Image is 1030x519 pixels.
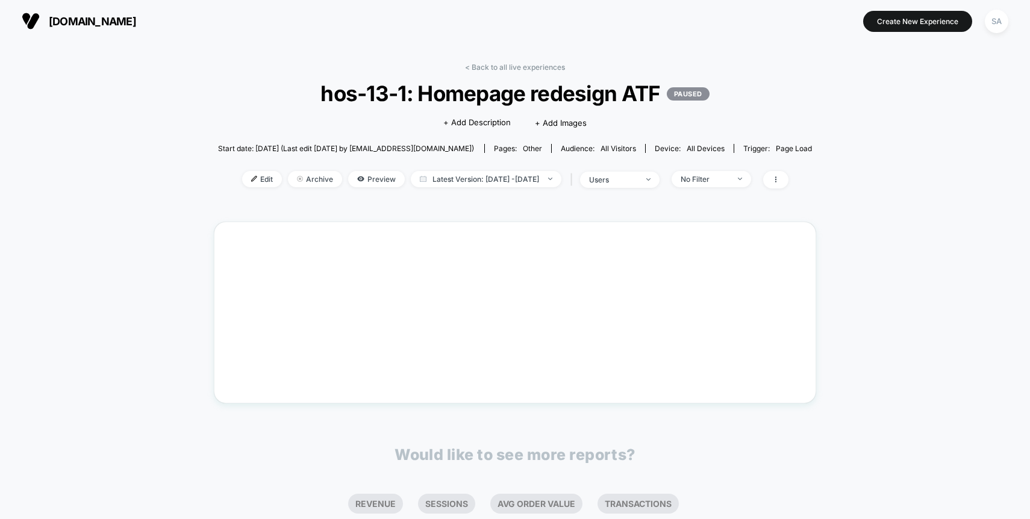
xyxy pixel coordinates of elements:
[348,171,405,187] span: Preview
[567,171,580,188] span: |
[601,144,636,153] span: All Visitors
[348,494,403,514] li: Revenue
[681,175,729,184] div: No Filter
[395,446,635,464] p: Would like to see more reports?
[288,171,342,187] span: Archive
[490,494,582,514] li: Avg Order Value
[985,10,1008,33] div: SA
[863,11,972,32] button: Create New Experience
[251,176,257,182] img: edit
[687,144,725,153] span: all devices
[18,11,140,31] button: [DOMAIN_NAME]
[776,144,812,153] span: Page Load
[645,144,734,153] span: Device:
[598,494,679,514] li: Transactions
[548,178,552,180] img: end
[523,144,542,153] span: other
[242,171,282,187] span: Edit
[589,175,637,184] div: users
[646,178,651,181] img: end
[443,117,511,129] span: + Add Description
[248,81,782,106] span: hos-13-1: Homepage redesign ATF
[494,144,542,153] div: Pages:
[49,15,136,28] span: [DOMAIN_NAME]
[418,494,475,514] li: Sessions
[738,178,742,180] img: end
[218,144,474,153] span: Start date: [DATE] (Last edit [DATE] by [EMAIL_ADDRESS][DOMAIN_NAME])
[667,87,710,101] p: PAUSED
[411,171,561,187] span: Latest Version: [DATE] - [DATE]
[465,63,565,72] a: < Back to all live experiences
[743,144,812,153] div: Trigger:
[561,144,636,153] div: Audience:
[297,176,303,182] img: end
[420,176,426,182] img: calendar
[981,9,1012,34] button: SA
[535,118,587,128] span: + Add Images
[22,12,40,30] img: Visually logo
